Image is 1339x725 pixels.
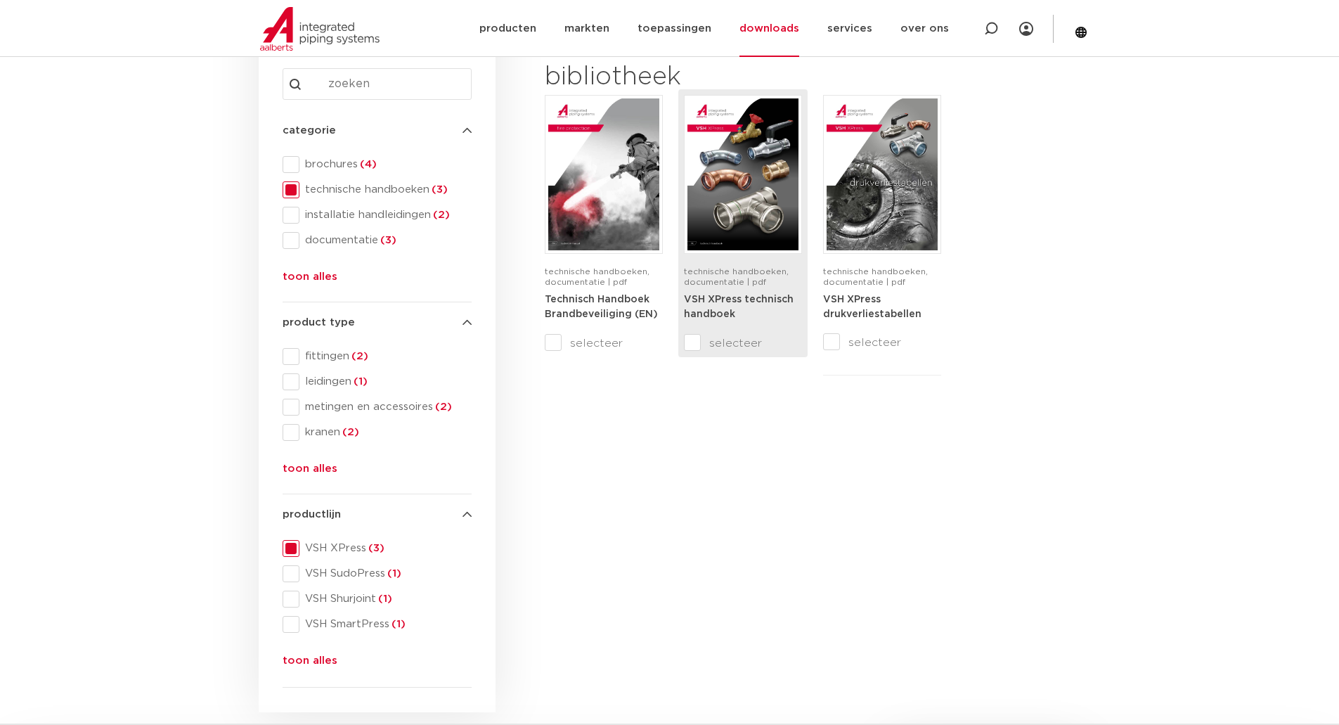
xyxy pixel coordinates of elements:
[283,540,472,557] div: VSH XPress(3)
[433,402,452,412] span: (2)
[299,375,472,389] span: leidingen
[299,592,472,606] span: VSH Shurjoint
[378,235,396,245] span: (3)
[283,122,472,139] h4: categorie
[299,425,472,440] span: kranen
[299,233,472,248] span: documentatie
[283,506,472,523] h4: productlijn
[283,232,472,249] div: documentatie(3)
[283,616,472,633] div: VSH SmartPress(1)
[376,594,392,604] span: (1)
[283,348,472,365] div: fittingen(2)
[283,373,472,390] div: leidingen(1)
[366,543,384,553] span: (3)
[431,210,450,220] span: (2)
[545,60,795,94] h2: bibliotheek
[827,98,938,250] img: VSH-XPress_PLT_A4_5007629_2024-2.0_NL-pdf.jpg
[283,269,337,291] button: toon alles
[351,376,368,387] span: (1)
[429,184,448,195] span: (3)
[283,461,337,483] button: toon alles
[299,208,472,222] span: installatie handleidingen
[283,314,472,331] h4: product type
[340,427,359,437] span: (2)
[545,294,658,320] a: Technisch Handboek Brandbeveiliging (EN)
[283,181,472,198] div: technische handboeken(3)
[545,295,658,320] strong: Technisch Handboek Brandbeveiliging (EN)
[299,567,472,581] span: VSH SudoPress
[385,568,401,579] span: (1)
[684,267,789,286] span: technische handboeken, documentatie | pdf
[545,335,663,352] label: selecteer
[349,351,368,361] span: (2)
[283,207,472,224] div: installatie handleidingen(2)
[283,565,472,582] div: VSH SudoPress(1)
[823,334,941,351] label: selecteer
[283,653,337,675] button: toon alles
[684,294,794,320] a: VSH XPress technisch handboek
[823,294,921,320] a: VSH XPress drukverliestabellen
[283,591,472,608] div: VSH Shurjoint(1)
[823,267,928,286] span: technische handboeken, documentatie | pdf
[389,619,406,629] span: (1)
[545,267,649,286] span: technische handboeken, documentatie | pdf
[283,424,472,441] div: kranen(2)
[823,295,921,320] strong: VSH XPress drukverliestabellen
[548,98,659,250] img: FireProtection_A4TM_5007915_2025_2.0_EN-pdf.jpg
[684,335,802,352] label: selecteer
[283,399,472,416] div: metingen en accessoires(2)
[687,98,798,250] img: VSH-XPress_A4TM_5008762_2025_4.1_NL-pdf.jpg
[358,159,377,169] span: (4)
[299,158,472,172] span: brochures
[299,183,472,197] span: technische handboeken
[299,349,472,364] span: fittingen
[283,156,472,173] div: brochures(4)
[684,295,794,320] strong: VSH XPress technisch handboek
[299,617,472,631] span: VSH SmartPress
[299,541,472,556] span: VSH XPress
[299,400,472,414] span: metingen en accessoires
